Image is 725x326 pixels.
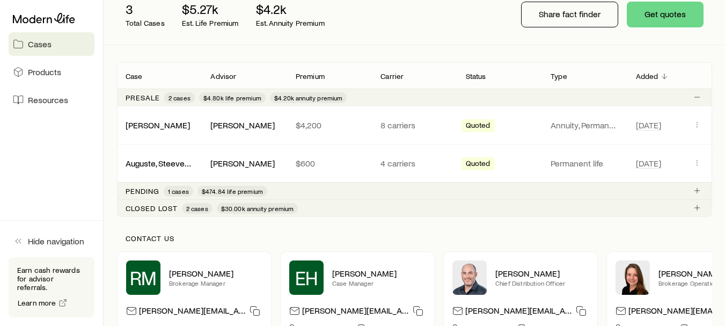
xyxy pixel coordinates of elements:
[117,62,712,217] div: Client cases
[126,19,165,27] p: Total Cases
[210,158,275,169] div: [PERSON_NAME]
[296,120,363,131] p: $4,200
[495,279,589,287] p: Chief Distribution Officer
[182,19,239,27] p: Est. Life Premium
[302,305,408,320] p: [PERSON_NAME][EMAIL_ADDRESS][DOMAIN_NAME]
[256,2,325,17] p: $4.2k
[202,187,263,195] span: $474.84 life premium
[380,158,448,169] p: 4 carriers
[9,60,94,84] a: Products
[636,72,658,81] p: Added
[126,93,160,102] p: Presale
[551,72,567,81] p: Type
[169,279,262,287] p: Brokerage Manager
[256,19,325,27] p: Est. Annuity Premium
[296,158,363,169] p: $600
[126,204,178,213] p: Closed lost
[126,234,704,243] p: Contact us
[521,2,618,27] button: Share fact finder
[9,229,94,253] button: Hide navigation
[539,9,600,19] p: Share fact finder
[274,93,343,102] span: $4.20k annuity premium
[452,260,487,295] img: Dan Pierson
[17,266,86,292] p: Earn cash rewards for advisor referrals.
[9,257,94,317] div: Earn cash rewards for advisor referrals.Learn more
[636,120,661,131] span: [DATE]
[18,299,56,307] span: Learn more
[126,2,165,17] p: 3
[126,72,143,81] p: Case
[332,279,426,287] p: Case Manager
[466,159,490,170] span: Quoted
[210,72,236,81] p: Advisor
[139,305,245,320] p: [PERSON_NAME][EMAIL_ADDRESS][PERSON_NAME][DOMAIN_NAME]
[169,93,191,102] span: 2 cases
[551,120,618,131] p: Annuity, Permanent life
[28,39,52,49] span: Cases
[380,72,404,81] p: Carrier
[126,158,194,168] a: Auguste, Steevens
[126,187,159,195] p: Pending
[295,267,318,288] span: EH
[627,2,704,27] button: Get quotes
[332,268,426,279] p: [PERSON_NAME]
[130,267,157,288] span: RM
[9,88,94,112] a: Resources
[465,305,572,320] p: [PERSON_NAME][EMAIL_ADDRESS][DOMAIN_NAME]
[126,158,193,169] div: Auguste, Steevens
[616,260,650,295] img: Ellen Wall
[182,2,239,17] p: $5.27k
[466,72,486,81] p: Status
[28,95,68,105] span: Resources
[466,121,490,132] span: Quoted
[169,268,262,279] p: [PERSON_NAME]
[203,93,261,102] span: $4.80k life premium
[28,67,61,77] span: Products
[551,158,618,169] p: Permanent life
[126,120,190,131] div: [PERSON_NAME]
[380,120,448,131] p: 8 carriers
[495,268,589,279] p: [PERSON_NAME]
[221,204,294,213] span: $30.00k annuity premium
[28,236,84,247] span: Hide navigation
[9,32,94,56] a: Cases
[296,72,325,81] p: Premium
[168,187,189,195] span: 1 cases
[186,204,208,213] span: 2 cases
[126,120,190,130] a: [PERSON_NAME]
[636,158,661,169] span: [DATE]
[210,120,275,131] div: [PERSON_NAME]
